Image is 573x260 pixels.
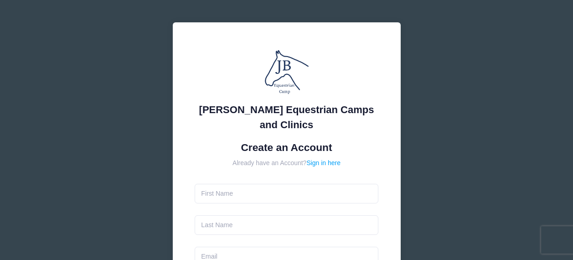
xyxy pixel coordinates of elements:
[259,45,314,99] img: Jessica Braswell Equestrian Camps and Clinics
[195,158,378,168] div: Already have an Account?
[195,184,378,203] input: First Name
[195,141,378,154] h1: Create an Account
[306,159,341,166] a: Sign in here
[195,102,378,132] div: [PERSON_NAME] Equestrian Camps and Clinics
[195,215,378,235] input: Last Name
